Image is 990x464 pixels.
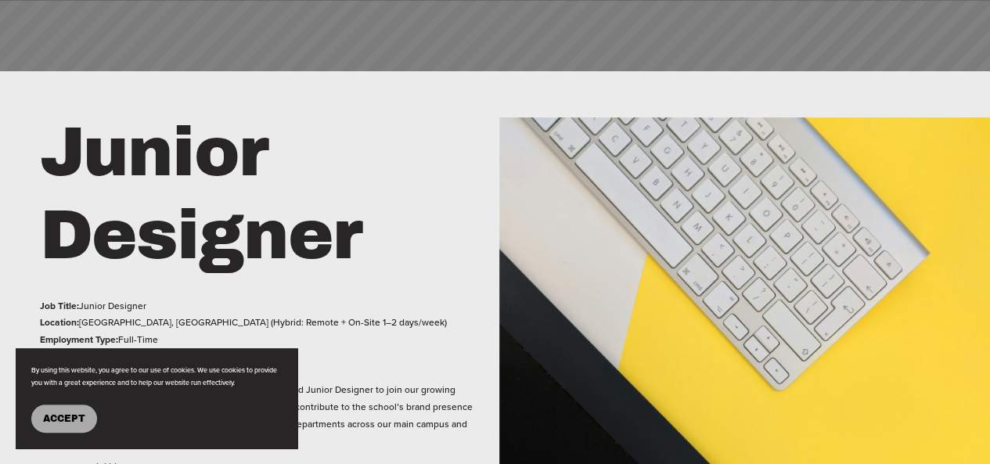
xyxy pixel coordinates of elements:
h1: Junior Designer [40,111,376,276]
strong: Job Title: [40,299,79,312]
strong: Employment Type: [40,333,118,346]
button: Accept [31,405,97,433]
strong: Location: [40,315,79,329]
p: Junior Designer [GEOGRAPHIC_DATA], [GEOGRAPHIC_DATA] (Hybrid: Remote + On-Site 1–2 days/week) Ful... [40,297,491,449]
section: Cookie banner [16,348,297,448]
p: By using this website, you agree to our use of cookies. We use cookies to provide you with a grea... [31,364,282,389]
span: Accept [43,413,85,424]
